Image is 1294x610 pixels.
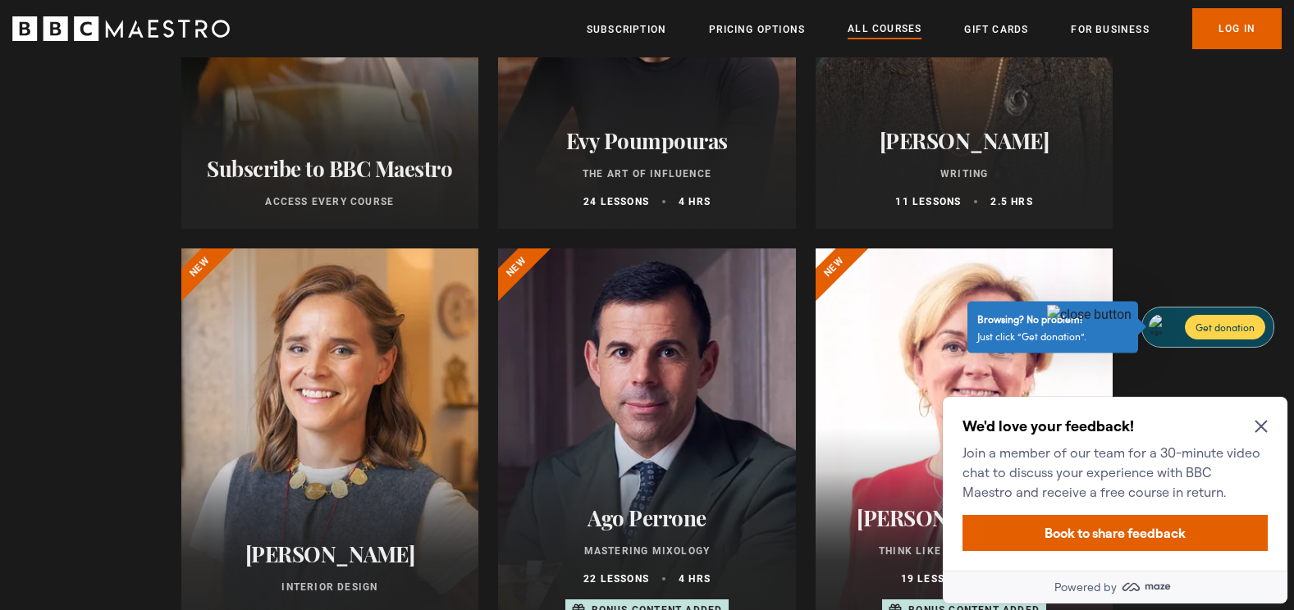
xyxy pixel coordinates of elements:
[518,166,776,181] p: The Art of Influence
[895,194,961,209] p: 11 lessons
[679,194,711,209] p: 4 hrs
[7,7,351,213] div: Optional study invitation
[835,166,1094,181] p: Writing
[26,52,325,112] p: Join a member of our team for a 30-minute video chat to discuss your experience with BBC Maestro ...
[679,571,711,586] p: 4 hrs
[12,16,230,41] svg: BBC Maestro
[587,8,1282,49] nav: Primary
[583,194,649,209] p: 24 lessons
[7,180,351,213] a: Powered by maze
[1071,21,1149,38] a: For business
[26,26,325,46] h2: We'd love your feedback!
[201,580,460,594] p: Interior Design
[990,194,1032,209] p: 2.5 hrs
[1192,8,1282,49] a: Log In
[583,571,649,586] p: 22 lessons
[835,128,1094,153] h2: [PERSON_NAME]
[848,20,921,39] a: All Courses
[518,505,776,530] h2: Ago Perrone
[835,505,1094,530] h2: [PERSON_NAME] CBE
[318,30,332,43] button: Close Maze Prompt
[709,21,805,38] a: Pricing Options
[201,541,460,567] h2: [PERSON_NAME]
[835,544,1094,558] p: Think Like an Entrepreneur
[587,21,666,38] a: Subscription
[964,21,1028,38] a: Gift Cards
[901,571,967,586] p: 19 lessons
[26,125,332,161] button: Book to share feedback
[518,544,776,558] p: Mastering Mixology
[518,128,776,153] h2: Evy Poumpouras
